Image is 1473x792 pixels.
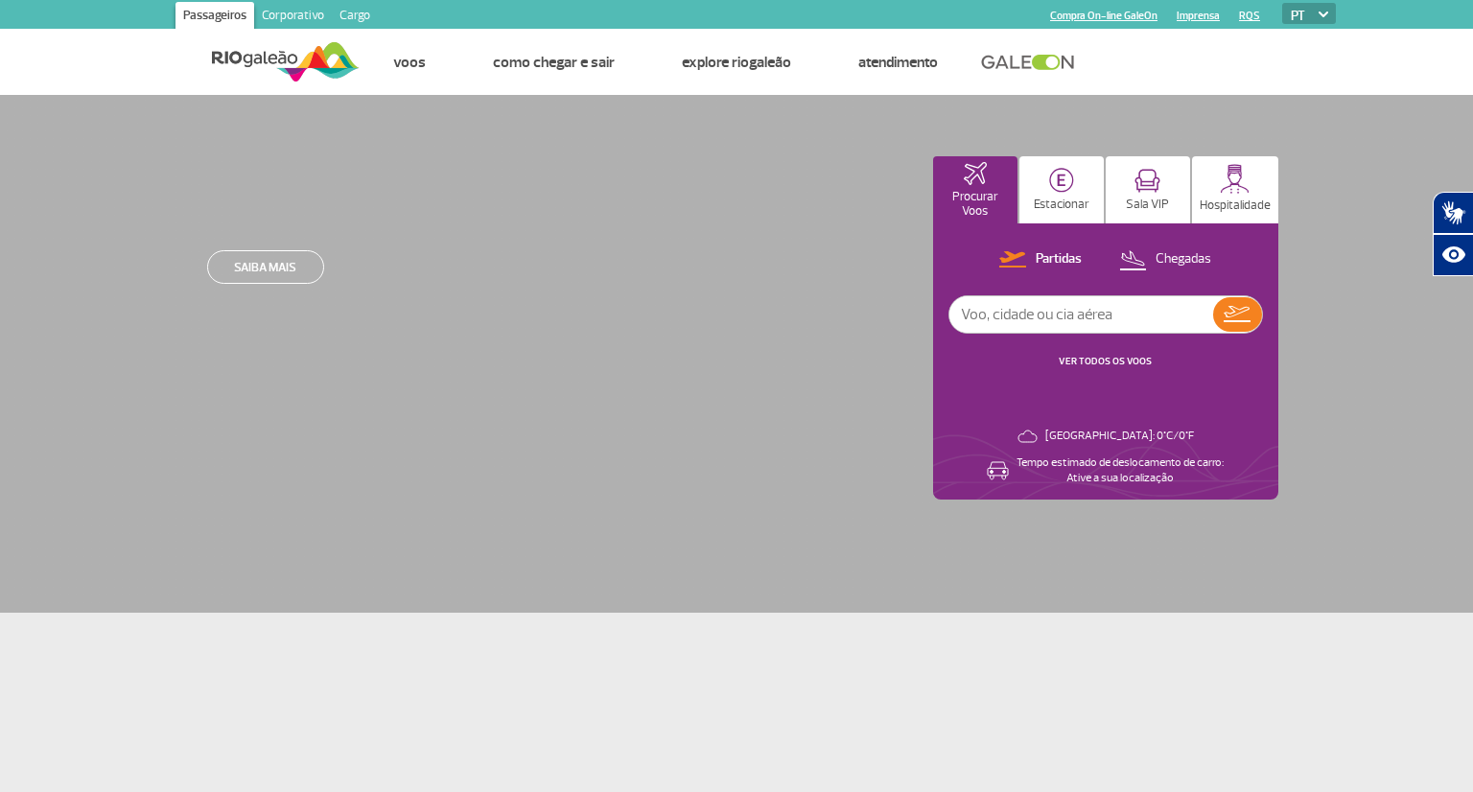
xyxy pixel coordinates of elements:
a: Cargo [332,2,378,33]
button: Abrir tradutor de língua de sinais. [1433,192,1473,234]
a: Compra On-line GaleOn [1050,10,1157,22]
img: hospitality.svg [1220,164,1250,194]
button: Procurar Voos [933,156,1017,223]
p: Sala VIP [1126,198,1169,212]
input: Voo, cidade ou cia aérea [949,296,1213,333]
a: Corporativo [254,2,332,33]
p: Tempo estimado de deslocamento de carro: Ative a sua localização [1017,455,1224,486]
img: airplaneHomeActive.svg [964,162,987,185]
button: Abrir recursos assistivos. [1433,234,1473,276]
button: Sala VIP [1106,156,1190,223]
a: Voos [393,53,426,72]
a: Imprensa [1177,10,1220,22]
a: Explore RIOgaleão [682,53,791,72]
button: Partidas [994,247,1087,272]
a: VER TODOS OS VOOS [1059,355,1152,367]
button: Estacionar [1019,156,1104,223]
p: Chegadas [1156,250,1211,268]
p: Procurar Voos [943,190,1008,219]
p: Estacionar [1034,198,1089,212]
a: Atendimento [858,53,938,72]
div: Plugin de acessibilidade da Hand Talk. [1433,192,1473,276]
button: VER TODOS OS VOOS [1053,354,1157,369]
button: Hospitalidade [1192,156,1278,223]
a: Saiba mais [207,250,324,284]
a: Passageiros [175,2,254,33]
img: vipRoom.svg [1134,169,1160,193]
a: Como chegar e sair [493,53,615,72]
p: Partidas [1036,250,1082,268]
p: [GEOGRAPHIC_DATA]: 0°C/0°F [1045,429,1194,444]
button: Chegadas [1113,247,1217,272]
p: Hospitalidade [1200,198,1271,213]
a: RQS [1239,10,1260,22]
img: carParkingHome.svg [1049,168,1074,193]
